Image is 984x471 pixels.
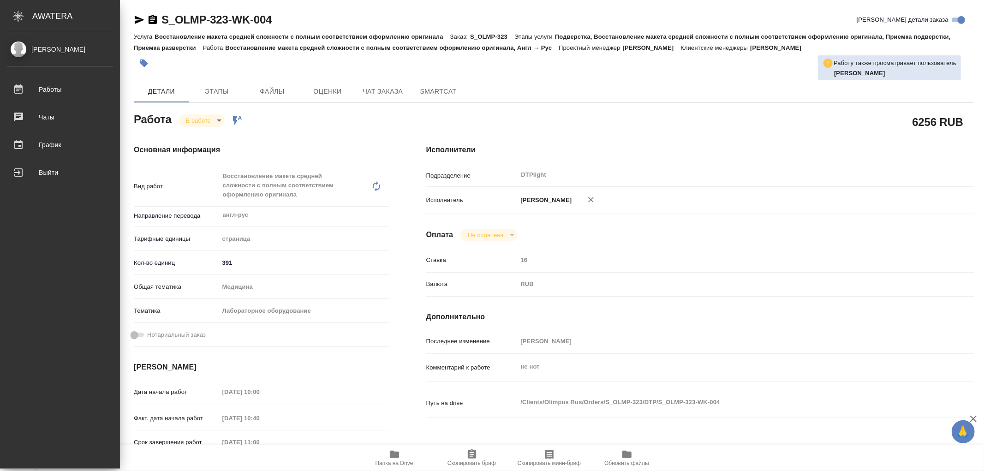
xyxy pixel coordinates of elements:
[2,106,118,129] a: Чаты
[518,196,572,205] p: [PERSON_NAME]
[834,59,956,68] p: Работу также просматривает пользователь
[559,44,622,51] p: Проектный менеджер
[623,44,681,51] p: [PERSON_NAME]
[470,33,514,40] p: S_OLMP-323
[195,86,239,97] span: Этапы
[356,445,433,471] button: Папка на Drive
[139,86,184,97] span: Детали
[426,363,518,372] p: Комментарий к работе
[2,161,118,184] a: Выйти
[518,334,928,348] input: Пустое поле
[134,414,219,423] p: Факт. дата начала работ
[250,86,294,97] span: Файлы
[447,460,496,466] span: Скопировать бриф
[161,13,272,26] a: S_OLMP-323-WK-004
[147,330,206,340] span: Нотариальный заказ
[219,435,300,449] input: Пустое поле
[681,44,751,51] p: Клиентские менеджеры
[219,279,389,295] div: Медицина
[179,114,225,127] div: В работе
[219,303,389,319] div: Лабораторное оборудование
[518,359,928,375] textarea: не нот
[305,86,350,97] span: Оценки
[426,337,518,346] p: Последнее изменение
[518,253,928,267] input: Пустое поле
[134,211,219,221] p: Направление перевода
[134,182,219,191] p: Вид работ
[465,231,506,239] button: Не оплачена
[433,445,511,471] button: Скопировать бриф
[134,438,219,447] p: Срок завершения работ
[460,229,517,241] div: В работе
[426,229,453,240] h4: Оплата
[155,33,450,40] p: Восстановление макета средней сложности с полным соответствием оформлению оригинала
[426,144,974,155] h4: Исполнители
[426,171,518,180] p: Подразделение
[183,117,214,125] button: В работе
[376,460,413,466] span: Папка на Drive
[134,110,172,127] h2: Работа
[134,14,145,25] button: Скопировать ссылку для ЯМессенджера
[134,306,219,316] p: Тематика
[604,460,649,466] span: Обновить файлы
[32,7,120,25] div: AWATERA
[416,86,460,97] span: SmartCat
[361,86,405,97] span: Чат заказа
[750,44,808,51] p: [PERSON_NAME]
[518,460,581,466] span: Скопировать мини-бриф
[134,234,219,244] p: Тарифные единицы
[2,133,118,156] a: График
[581,190,601,210] button: Удалить исполнителя
[518,276,928,292] div: RUB
[834,70,885,77] b: [PERSON_NAME]
[219,231,389,247] div: страница
[147,14,158,25] button: Скопировать ссылку
[225,44,559,51] p: Восстановление макета средней сложности с полным соответствием оформлению оригинала, Англ → Рус
[426,311,974,322] h4: Дополнительно
[426,196,518,205] p: Исполнитель
[134,258,219,268] p: Кол-во единиц
[134,53,154,73] button: Добавить тэг
[426,399,518,408] p: Путь на drive
[426,280,518,289] p: Валюта
[955,422,971,441] span: 🙏
[857,15,948,24] span: [PERSON_NAME] детали заказа
[7,138,113,152] div: График
[134,33,155,40] p: Услуга
[2,78,118,101] a: Работы
[134,362,389,373] h4: [PERSON_NAME]
[7,44,113,54] div: [PERSON_NAME]
[219,256,389,269] input: ✎ Введи что-нибудь
[7,110,113,124] div: Чаты
[203,44,226,51] p: Работа
[426,256,518,265] p: Ставка
[952,420,975,443] button: 🙏
[912,114,963,130] h2: 6256 RUB
[518,394,928,410] textarea: /Clients/Olimpus Rus/Orders/S_OLMP-323/DTP/S_OLMP-323-WK-004
[134,282,219,292] p: Общая тематика
[219,411,300,425] input: Пустое поле
[834,69,956,78] p: Архипова Екатерина
[7,83,113,96] div: Работы
[134,388,219,397] p: Дата начала работ
[7,166,113,179] div: Выйти
[588,445,666,471] button: Обновить файлы
[219,385,300,399] input: Пустое поле
[450,33,470,40] p: Заказ:
[134,144,389,155] h4: Основная информация
[511,445,588,471] button: Скопировать мини-бриф
[514,33,555,40] p: Этапы услуги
